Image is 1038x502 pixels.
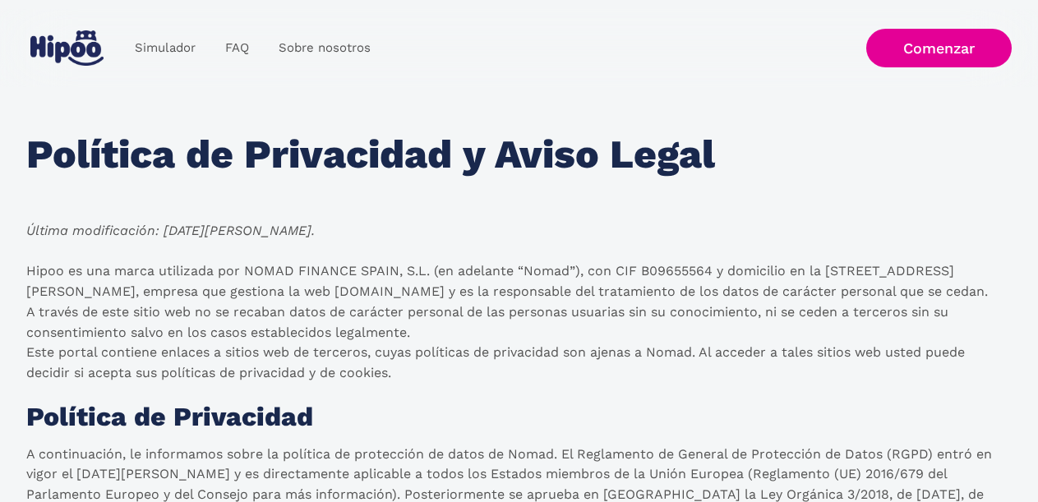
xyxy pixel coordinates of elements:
[866,29,1012,67] a: Comenzar
[26,403,313,431] h1: Política de Privacidad
[210,32,264,64] a: FAQ
[120,32,210,64] a: Simulador
[26,261,1012,384] p: Hipoo es una marca utilizada por NOMAD FINANCE SPAIN, S.L. (en adelante “Nomad”), con CIF B096555...
[26,223,315,238] em: Última modificación: [DATE][PERSON_NAME].
[264,32,385,64] a: Sobre nosotros
[26,133,715,177] h1: Política de Privacidad y Aviso Legal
